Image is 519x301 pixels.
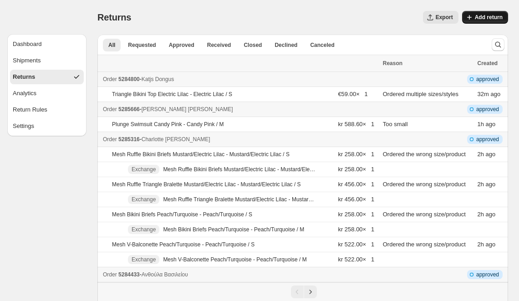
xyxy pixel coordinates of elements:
span: Exchange [132,166,156,173]
td: ago [475,117,508,132]
p: Mesh Ruffle Triangle Bralette Mustard/Electric Lilac - Mustard/Electric Lilac / M [163,196,317,203]
div: Returns [13,72,35,82]
button: Returns [10,70,84,84]
span: kr 258.00 × 1 [338,151,374,158]
td: Ordered the wrong size/product [380,177,475,192]
span: kr 522.00 × 1 [338,241,374,248]
time: Monday, September 15, 2025 at 8:42:48 PM [478,151,484,158]
span: kr 456.00 × 1 [338,181,374,188]
span: Created [478,60,498,66]
time: Monday, September 15, 2025 at 9:14:42 PM [478,121,484,128]
span: Requested [128,41,156,49]
span: approved [476,76,499,83]
span: Export [436,14,453,21]
nav: Pagination [97,282,508,301]
td: Too small [380,117,475,132]
p: Mesh Ruffle Bikini Briefs Mustard/Electric Lilac - Mustard/Electric Lilac / M [163,166,317,173]
td: ago [475,147,508,162]
td: Ordered multiple sizes/styles [380,87,475,102]
span: kr 258.00 × 1 [338,226,374,233]
div: Shipments [13,56,41,65]
span: All [108,41,115,49]
p: Mesh Ruffle Triangle Bralette Mustard/Electric Lilac - Mustard/Electric Lilac / S [112,181,301,188]
td: ago [475,177,508,192]
button: Shipments [10,53,84,68]
span: Charlotte [PERSON_NAME] [142,136,210,143]
div: - [103,270,377,279]
span: [PERSON_NAME] [PERSON_NAME] [142,106,233,112]
div: - [103,105,377,114]
span: 5284800 [118,76,140,82]
td: Ordered the wrong size/product [380,207,475,222]
p: Triangle Bikini Top Electric Lilac - Electric Lilac / S [112,91,232,98]
p: Mesh Bikini Briefs Peach/Turquoise - Peach/Turquoise / M [163,226,304,233]
td: Ordered the wrong size/product [380,147,475,162]
td: ago [475,207,508,222]
button: Analytics [10,86,84,101]
span: 5284433 [118,271,140,278]
button: Dashboard [10,37,84,51]
span: approved [476,271,499,278]
td: ago [475,87,508,102]
span: Exchange [132,196,156,203]
span: approved [476,106,499,113]
span: Returns [97,12,131,22]
div: Settings [13,122,34,131]
span: Order [103,136,117,143]
span: Closed [244,41,262,49]
span: €59.00 × 1 [338,91,367,97]
p: Mesh V-Balconette Peach/Turquoise - Peach/Turquoise / M [163,256,306,263]
div: Analytics [13,89,36,98]
span: Canceled [310,41,334,49]
span: Exchange [132,256,156,263]
span: Exchange [132,226,156,233]
td: Ordered the wrong size/product [380,237,475,252]
span: kr 522.00 × 1 [338,256,374,263]
div: - [103,75,377,84]
p: Mesh V-Balconette Peach/Turquoise - Peach/Turquoise / S [112,241,254,248]
time: Monday, September 15, 2025 at 8:42:48 PM [478,211,484,218]
span: approved [476,136,499,143]
span: kr 258.00 × 1 [338,211,374,218]
span: Katjs Dongus [142,76,174,82]
span: kr 588.60 × 1 [338,121,374,128]
span: Order [103,76,117,82]
span: Received [207,41,231,49]
div: - [103,135,377,144]
div: Dashboard [13,40,42,49]
span: Order [103,106,117,112]
span: kr 258.00 × 1 [338,166,374,173]
div: Return Rules [13,105,47,114]
p: Mesh Ruffle Bikini Briefs Mustard/Electric Lilac - Mustard/Electric Lilac / S [112,151,290,158]
span: Declined [275,41,297,49]
button: Settings [10,119,84,133]
time: Monday, September 15, 2025 at 9:53:16 PM [478,91,489,97]
p: Plunge Swimsuit Candy Pink - Candy Pink / M [112,121,224,128]
span: kr 456.00 × 1 [338,196,374,203]
td: ago [475,237,508,252]
span: Approved [169,41,194,49]
time: Monday, September 15, 2025 at 8:42:48 PM [478,181,484,188]
span: Order [103,271,117,278]
button: Next [304,286,317,298]
span: 5285316 [118,136,140,143]
button: Export [423,11,458,24]
button: Return Rules [10,102,84,117]
span: Reason [383,60,402,66]
time: Monday, September 15, 2025 at 8:42:48 PM [478,241,484,248]
button: Search and filter results [492,38,504,51]
span: Ανθούλα Βασιλείου [142,271,188,278]
button: Add return [462,11,508,24]
p: Mesh Bikini Briefs Peach/Turquoise - Peach/Turquoise / S [112,211,252,218]
span: 5285666 [118,106,140,112]
span: Add return [475,14,503,21]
